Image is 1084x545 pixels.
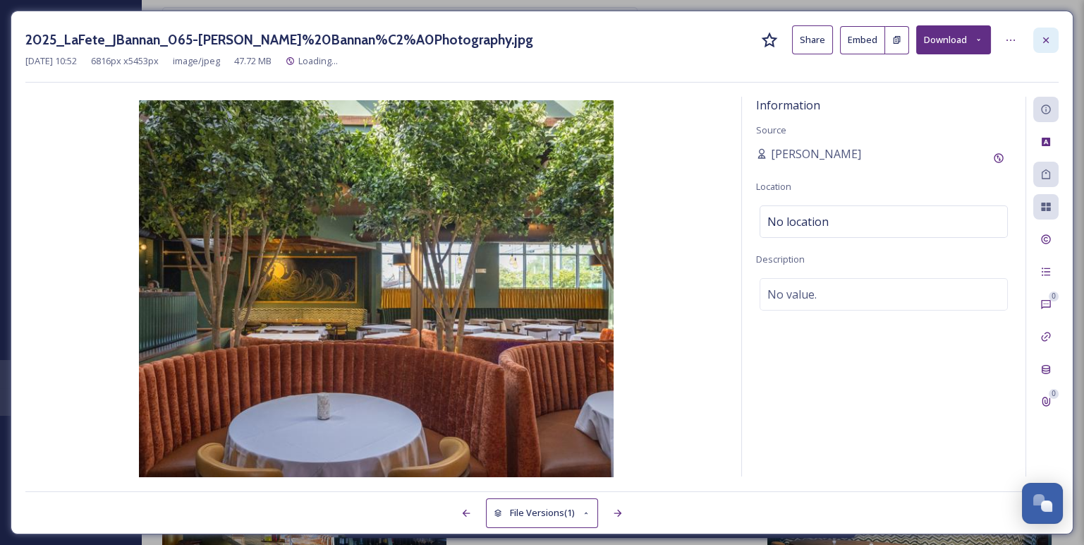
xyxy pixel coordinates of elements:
span: No value. [767,286,817,303]
span: [PERSON_NAME] [771,145,861,162]
img: ad3c4b83-9d7a-499b-90bd-22e908327cff.jpg [25,100,727,480]
div: 0 [1049,292,1059,301]
button: Embed [840,26,885,54]
div: 0 [1049,389,1059,399]
button: File Versions(1) [486,498,599,527]
span: Location [756,180,791,193]
span: [DATE] 10:52 [25,54,77,68]
span: image/jpeg [173,54,220,68]
span: Information [756,97,820,113]
button: Open Chat [1022,483,1063,524]
button: Share [792,25,833,54]
h3: 2025_LaFete_JBannan_065-[PERSON_NAME]%20Bannan%C2%A0Photography.jpg [25,30,533,50]
span: Loading... [298,54,338,67]
span: 47.72 MB [234,54,272,68]
span: Description [756,253,805,265]
span: No location [767,213,829,230]
span: Source [756,124,786,136]
button: Download [916,25,991,54]
span: 6816 px x 5453 px [91,54,159,68]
